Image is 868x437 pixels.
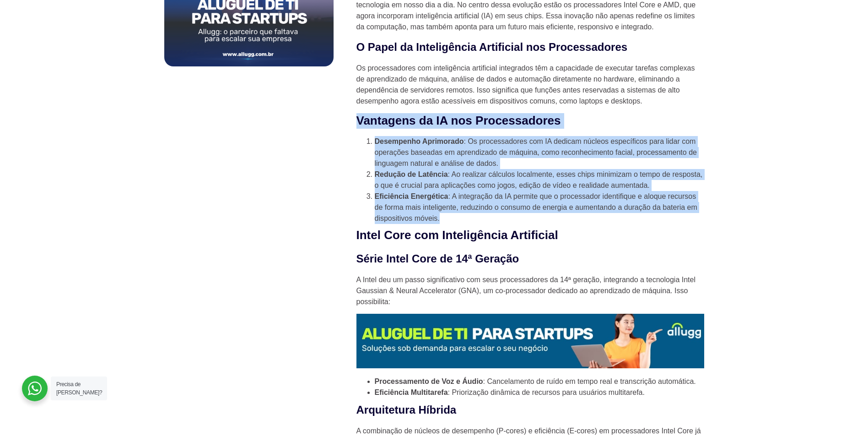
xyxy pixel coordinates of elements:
[375,376,704,387] li: : Cancelamento de ruído em tempo real e transcrição automática.
[375,377,483,385] strong: Processamento de Voz e Áudio
[356,314,704,368] img: Aluguel de Notebook
[375,388,448,396] strong: Eficiência Multitarefa
[356,404,457,416] strong: Arquitetura Híbrida
[356,274,704,307] p: A Intel deu um passo significativo com seus processadores da 14ª geração, integrando a tecnologia...
[375,192,448,200] strong: Eficiência Energética
[375,136,704,169] li: : Os processadores com IA dedicam núcleos específicos para lidar com operações baseadas em aprend...
[703,320,868,437] iframe: Chat Widget
[375,191,704,224] li: : A integração da IA permite que o processador identifique e aloque recursos de forma mais inteli...
[356,41,628,53] strong: O Papel da Inteligência Artificial nos Processadores
[375,387,704,398] li: : Priorização dinâmica de recursos para usuários multitarefa.
[356,63,704,107] p: Os processadores com inteligência artificial integrados têm a capacidade de executar tarefas comp...
[356,114,561,127] strong: Vantagens da IA nos Processadores
[375,169,704,191] li: : Ao realizar cálculos localmente, esses chips minimizam o tempo de resposta, o que é crucial par...
[703,320,868,437] div: Widget de chat
[56,381,102,396] span: Precisa de [PERSON_NAME]?
[375,137,464,145] strong: Desempenho Aprimorado
[356,228,558,242] strong: Intel Core com Inteligência Artificial
[356,252,519,265] strong: Série Intel Core de 14ª Geração
[375,170,448,178] strong: Redução de Latência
